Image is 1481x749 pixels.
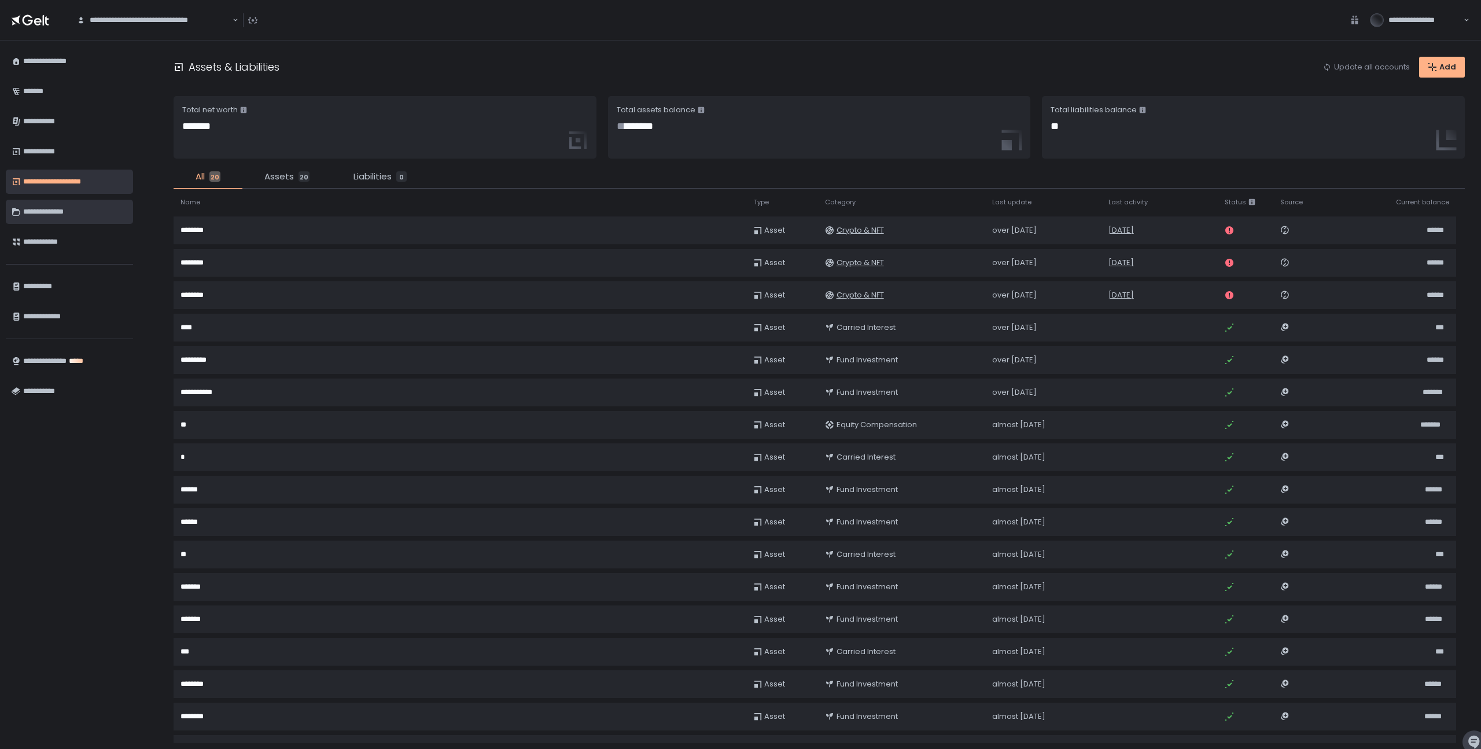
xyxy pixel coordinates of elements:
span: Carried Interest [837,549,896,560]
button: [DATE] [1108,225,1134,236]
label: Total assets balance [617,105,695,115]
span: Asset [764,517,785,527]
span: Asset [764,452,785,462]
div: Fund Investment [825,674,898,694]
span: Fund Investment [837,355,898,365]
span: Fund Investment [837,614,898,625]
div: 20 [209,171,220,182]
button: [DATE] [1108,290,1134,300]
div: Fund Investment [825,707,898,726]
button: Update all accounts [1322,62,1410,72]
div: almost [DATE] [992,484,1095,495]
div: almost [DATE] [992,549,1095,560]
span: Fund Investment [837,711,898,722]
span: Asset [764,582,785,592]
span: Asset [764,484,785,495]
span: Asset [764,225,785,236]
span: Asset [764,290,785,300]
span: Fund Investment [837,679,898,689]
span: Equity Compensation [837,420,917,430]
span: Carried Interest [837,647,896,657]
span: Name [180,198,200,207]
span: Fund Investment [837,387,898,398]
div: almost [DATE] [992,679,1095,689]
span: Asset [764,711,785,722]
span: Current balance [1396,198,1449,207]
span: Carried Interest [837,452,896,462]
span: Crypto & NFT [837,290,884,300]
div: 20 [299,171,310,182]
label: Total liabilities balance [1051,105,1137,115]
div: almost [DATE] [992,647,1095,657]
div: Carried Interest [825,545,896,564]
div: almost [DATE] [992,420,1095,430]
span: Liabilities [353,170,392,183]
span: Asset [764,679,785,689]
div: Equity Compensation [825,415,917,435]
span: Asset [764,614,785,625]
span: Fund Investment [837,517,898,527]
div: almost [DATE] [992,711,1095,722]
div: Crypto & NFT [825,221,884,240]
div: almost [DATE] [992,614,1095,625]
span: Fund Investment [837,484,898,495]
span: All [196,170,205,183]
button: [DATE] [1108,258,1134,268]
span: Carried Interest [837,322,896,333]
span: Asset [764,647,785,657]
div: over [DATE] [992,290,1095,300]
span: Last update [992,198,1031,207]
div: Status [1225,198,1246,207]
span: Asset [764,549,785,560]
div: Carried Interest [825,318,896,337]
div: Fund Investment [825,610,898,629]
h1: Assets & Liabilities [189,59,279,75]
span: Type [754,198,769,207]
div: almost [DATE] [992,582,1095,592]
span: Asset [764,387,785,398]
span: Crypto & NFT [837,258,884,268]
span: Crypto & NFT [837,225,884,236]
div: Carried Interest [825,642,896,662]
span: Asset [764,322,785,333]
span: Asset [764,355,785,365]
div: Fund Investment [825,383,898,402]
span: Category [825,198,856,207]
span: Assets [264,170,294,183]
div: Fund Investment [825,577,898,597]
div: Crypto & NFT [825,285,884,305]
div: Add [1428,62,1456,72]
div: over [DATE] [992,387,1095,398]
div: almost [DATE] [992,452,1095,462]
label: Total net worth [182,105,238,115]
span: Source [1280,198,1303,207]
div: Carried Interest [825,447,896,467]
span: Asset [764,258,785,268]
button: Total liabilities balance** [1042,96,1465,159]
div: Fund Investment [825,512,898,532]
div: Search for option [69,8,238,32]
div: Fund Investment [825,480,898,500]
div: 0 [396,171,407,182]
div: over [DATE] [992,322,1095,333]
span: Last activity [1108,198,1148,207]
span: Fund Investment [837,582,898,592]
button: Add [1419,57,1465,78]
span: Asset [764,420,785,430]
div: almost [DATE] [992,517,1095,527]
div: over [DATE] [992,355,1095,365]
div: Fund Investment [825,350,898,370]
div: over [DATE] [992,225,1095,236]
div: over [DATE] [992,258,1095,268]
div: Crypto & NFT [825,253,884,273]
